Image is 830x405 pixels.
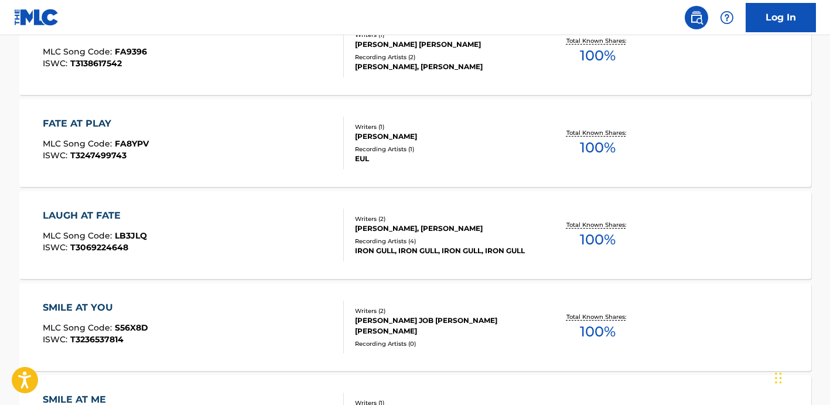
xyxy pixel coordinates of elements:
[43,322,115,333] span: MLC Song Code :
[115,46,147,57] span: FA9396
[355,154,532,164] div: EUL
[355,237,532,246] div: Recording Artists ( 4 )
[355,339,532,348] div: Recording Artists ( 0 )
[355,39,532,50] div: [PERSON_NAME] [PERSON_NAME]
[115,322,148,333] span: S56X8D
[689,11,703,25] img: search
[14,9,59,26] img: MLC Logo
[355,246,532,256] div: IRON GULL, IRON GULL, IRON GULL, IRON GULL
[43,138,115,149] span: MLC Song Code :
[775,360,782,396] div: Drag
[70,242,128,253] span: T3069224648
[720,11,734,25] img: help
[43,334,70,345] span: ISWC :
[19,7,811,95] a: FATE AT INTERCOURSEMLC Song Code:FA9396ISWC:T3138617542Writers (1)[PERSON_NAME] [PERSON_NAME]Reco...
[566,36,629,45] p: Total Known Shares:
[70,58,122,69] span: T3138617542
[43,46,115,57] span: MLC Song Code :
[19,99,811,187] a: FATE AT PLAYMLC Song Code:FA8YPVISWC:T3247499743Writers (1)[PERSON_NAME]Recording Artists (1)EULT...
[685,6,708,29] a: Public Search
[355,215,532,223] div: Writers ( 2 )
[715,6,739,29] div: Help
[43,58,70,69] span: ISWC :
[355,315,532,336] div: [PERSON_NAME] JOB [PERSON_NAME] [PERSON_NAME]
[19,283,811,371] a: SMILE AT YOUMLC Song Code:S56X8DISWC:T3236537814Writers (2)[PERSON_NAME] JOB [PERSON_NAME] [PERSO...
[43,230,115,241] span: MLC Song Code :
[43,150,70,161] span: ISWC :
[771,349,830,405] iframe: Chat Widget
[580,137,616,158] span: 100 %
[580,229,616,250] span: 100 %
[115,230,147,241] span: LB3JLQ
[43,117,149,131] div: FATE AT PLAY
[43,209,147,223] div: LAUGH AT FATE
[19,191,811,279] a: LAUGH AT FATEMLC Song Code:LB3JLQISWC:T3069224648Writers (2)[PERSON_NAME], [PERSON_NAME]Recording...
[746,3,816,32] a: Log In
[566,220,629,229] p: Total Known Shares:
[70,150,127,161] span: T3247499743
[355,145,532,154] div: Recording Artists ( 1 )
[115,138,149,149] span: FA8YPV
[355,62,532,72] div: [PERSON_NAME], [PERSON_NAME]
[355,131,532,142] div: [PERSON_NAME]
[566,312,629,321] p: Total Known Shares:
[70,334,124,345] span: T3236537814
[43,242,70,253] span: ISWC :
[580,45,616,66] span: 100 %
[580,321,616,342] span: 100 %
[43,301,148,315] div: SMILE AT YOU
[355,307,532,315] div: Writers ( 2 )
[355,223,532,234] div: [PERSON_NAME], [PERSON_NAME]
[355,122,532,131] div: Writers ( 1 )
[355,53,532,62] div: Recording Artists ( 2 )
[566,128,629,137] p: Total Known Shares:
